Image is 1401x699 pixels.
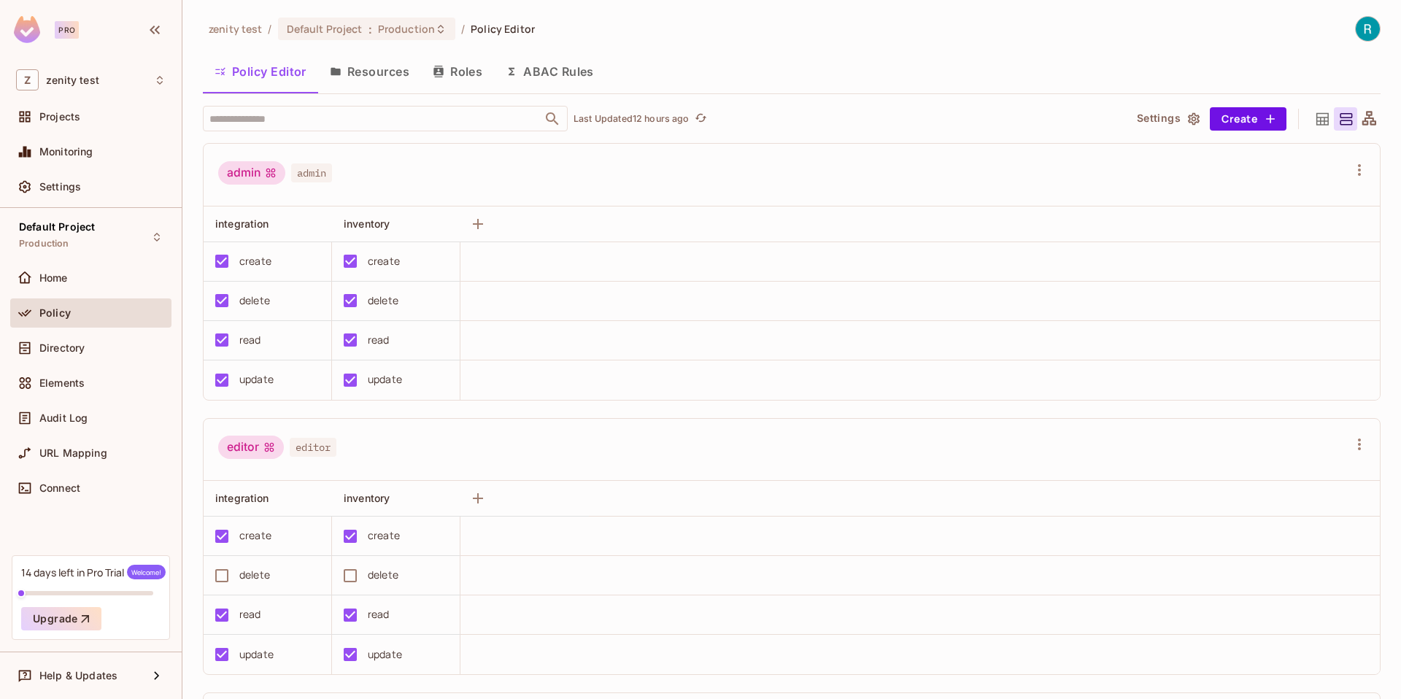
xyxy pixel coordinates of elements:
span: Policy [39,307,71,319]
div: read [368,332,390,348]
span: Default Project [19,221,95,233]
span: Monitoring [39,146,93,158]
span: the active workspace [209,22,262,36]
div: 14 days left in Pro Trial [21,565,166,579]
div: admin [218,161,285,185]
div: delete [239,293,270,309]
div: create [368,528,400,544]
span: inventory [344,492,390,504]
span: Audit Log [39,412,88,424]
div: delete [368,293,398,309]
span: Connect [39,482,80,494]
span: URL Mapping [39,447,107,459]
button: Open [542,109,563,129]
span: Z [16,69,39,90]
span: Click to refresh data [690,110,710,128]
span: Settings [39,181,81,193]
div: read [368,606,390,622]
div: Pro [55,21,79,39]
span: Default Project [287,22,363,36]
button: Resources [318,53,421,90]
button: ABAC Rules [494,53,606,90]
span: Home [39,272,68,284]
img: Raz Kliger [1356,17,1380,41]
span: integration [215,217,269,230]
span: Projects [39,111,80,123]
div: create [239,528,271,544]
button: Roles [421,53,494,90]
span: Policy Editor [471,22,535,36]
span: Help & Updates [39,670,117,681]
span: Workspace: zenity test [46,74,99,86]
div: update [239,646,274,663]
li: / [268,22,271,36]
button: Policy Editor [203,53,318,90]
div: editor [218,436,284,459]
span: integration [215,492,269,504]
span: editor [290,438,336,457]
div: update [368,646,402,663]
span: Elements [39,377,85,389]
span: Directory [39,342,85,354]
button: Create [1210,107,1286,131]
li: / [461,22,465,36]
span: Production [19,238,69,250]
span: : [368,23,373,35]
div: update [239,371,274,387]
button: Upgrade [21,607,101,630]
div: read [239,606,261,622]
span: Production [378,22,435,36]
button: Settings [1131,107,1204,131]
div: create [239,253,271,269]
div: create [368,253,400,269]
span: Welcome! [127,565,166,579]
span: refresh [695,112,707,126]
div: delete [239,567,270,583]
div: update [368,371,402,387]
p: Last Updated 12 hours ago [574,113,690,125]
img: SReyMgAAAABJRU5ErkJggg== [14,16,40,43]
span: admin [291,163,332,182]
div: delete [368,567,398,583]
button: refresh [692,110,710,128]
span: inventory [344,217,390,230]
div: read [239,332,261,348]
